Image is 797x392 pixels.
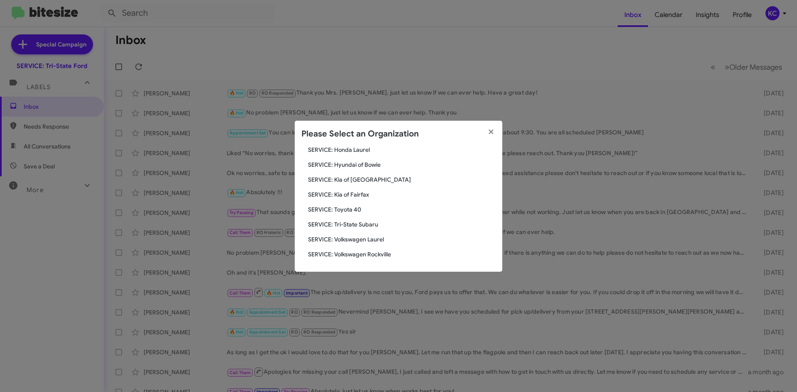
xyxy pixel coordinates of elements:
[308,161,496,169] span: SERVICE: Hyundai of Bowie
[301,127,419,141] h2: Please Select an Organization
[308,146,496,154] span: SERVICE: Honda Laurel
[308,205,496,214] span: SERVICE: Toyota 40
[308,190,496,199] span: SERVICE: Kia of Fairfax
[308,250,496,258] span: SERVICE: Volkswagen Rockville
[308,235,496,243] span: SERVICE: Volkswagen Laurel
[308,175,496,184] span: SERVICE: Kia of [GEOGRAPHIC_DATA]
[308,220,496,229] span: SERVICE: Tri-State Subaru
